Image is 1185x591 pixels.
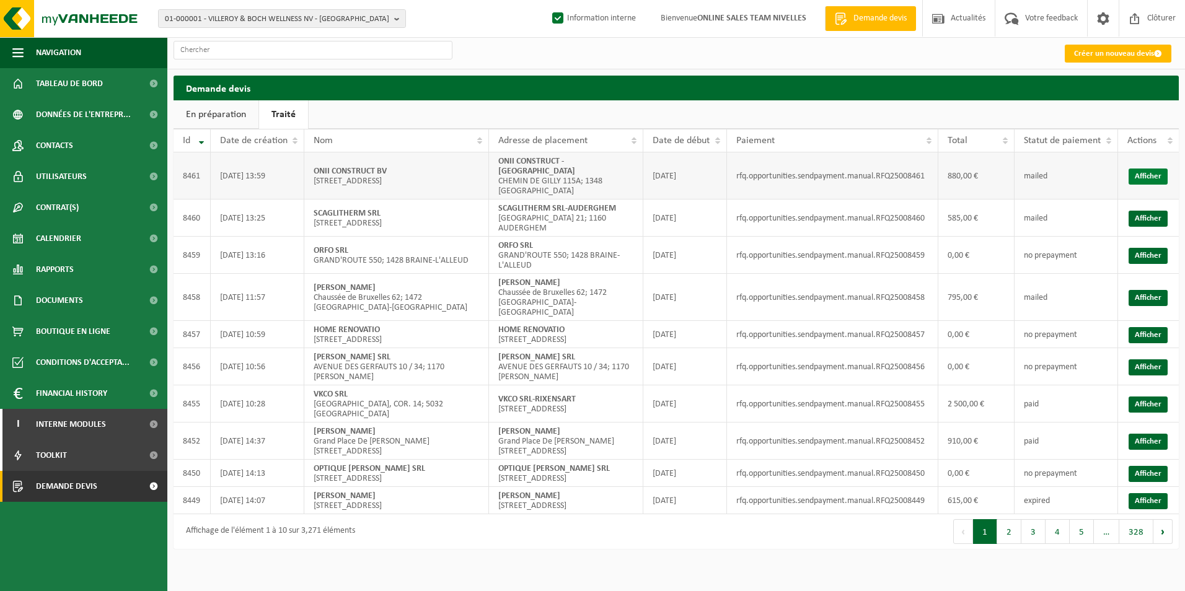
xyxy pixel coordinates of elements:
strong: ONII CONSTRUCT - [GEOGRAPHIC_DATA] [498,157,575,176]
td: [STREET_ADDRESS] [304,487,489,514]
td: AVENUE DES GERFAUTS 10 / 34; 1170 [PERSON_NAME] [304,348,489,385]
strong: [PERSON_NAME] SRL [498,352,575,362]
span: expired [1024,496,1050,506]
td: rfq.opportunities.sendpayment.manual.RFQ25008459 [727,237,938,274]
td: [DATE] 10:56 [211,348,304,385]
span: Documents [36,285,83,316]
td: [DATE] 14:37 [211,422,304,460]
strong: ONII CONSTRUCT BV [314,167,387,176]
a: Afficher [1129,434,1168,450]
td: [GEOGRAPHIC_DATA], COR. 14; 5032 [GEOGRAPHIC_DATA] [304,385,489,422]
a: Afficher [1129,493,1168,509]
td: rfq.opportunities.sendpayment.manual.RFQ25008457 [727,321,938,348]
td: 8456 [174,348,211,385]
span: paid [1024,437,1039,446]
td: [DATE] 14:07 [211,487,304,514]
span: Id [183,136,190,146]
button: 2 [997,519,1021,544]
td: 0,00 € [938,237,1015,274]
a: Afficher [1129,248,1168,264]
strong: [PERSON_NAME] [498,491,560,501]
a: Afficher [1129,396,1168,413]
a: Afficher [1129,466,1168,482]
td: 8457 [174,321,211,348]
td: 8460 [174,199,211,237]
strong: ORFO SRL [314,246,348,255]
a: Afficher [1129,211,1168,227]
td: 8452 [174,422,211,460]
span: no prepayment [1024,469,1077,478]
td: 8461 [174,152,211,199]
a: Demande devis [825,6,916,31]
td: 0,00 € [938,321,1015,348]
button: Previous [953,519,973,544]
span: Adresse de placement [498,136,588,146]
td: [DATE] 11:57 [211,274,304,321]
td: rfq.opportunities.sendpayment.manual.RFQ25008455 [727,385,938,422]
span: Nom [314,136,333,146]
td: AVENUE DES GERFAUTS 10 / 34; 1170 [PERSON_NAME] [489,348,643,385]
a: Afficher [1129,290,1168,306]
button: 3 [1021,519,1046,544]
span: Navigation [36,37,81,68]
td: [GEOGRAPHIC_DATA] 21; 1160 AUDERGHEM [489,199,643,237]
td: rfq.opportunities.sendpayment.manual.RFQ25008460 [727,199,938,237]
td: rfq.opportunities.sendpayment.manual.RFQ25008458 [727,274,938,321]
td: 615,00 € [938,487,1015,514]
button: 01-000001 - VILLEROY & BOCH WELLNESS NV - [GEOGRAPHIC_DATA] [158,9,406,28]
span: Total [948,136,967,146]
input: Chercher [174,41,452,59]
td: [DATE] [643,199,727,237]
span: Demande devis [36,471,97,502]
td: GRAND'ROUTE 550; 1428 BRAINE-L'ALLEUD [304,237,489,274]
td: [STREET_ADDRESS] [304,460,489,487]
span: paid [1024,400,1039,409]
span: Interne modules [36,409,106,440]
strong: [PERSON_NAME] [314,283,376,292]
span: Calendrier [36,223,81,254]
td: [DATE] [643,152,727,199]
strong: SCAGLITHERM SRL [314,209,381,218]
td: [STREET_ADDRESS] [304,152,489,199]
strong: VKCO SRL [314,390,348,399]
span: Rapports [36,254,74,285]
td: GRAND'ROUTE 550; 1428 BRAINE-L'ALLEUD [489,237,643,274]
a: Créer un nouveau devis [1065,45,1171,63]
td: [DATE] [643,237,727,274]
td: 2 500,00 € [938,385,1015,422]
strong: HOME RENOVATIO [498,325,565,335]
span: no prepayment [1024,362,1077,372]
td: 585,00 € [938,199,1015,237]
span: Toolkit [36,440,67,471]
span: Boutique en ligne [36,316,110,347]
td: Grand Place De [PERSON_NAME][STREET_ADDRESS] [304,422,489,460]
td: [DATE] [643,274,727,321]
span: 01-000001 - VILLEROY & BOCH WELLNESS NV - [GEOGRAPHIC_DATA] [165,10,389,28]
td: [STREET_ADDRESS] [489,321,643,348]
td: [STREET_ADDRESS] [304,321,489,348]
span: Tableau de bord [36,68,103,99]
td: [DATE] 13:25 [211,199,304,237]
button: 328 [1119,519,1153,544]
a: En préparation [174,100,258,129]
span: mailed [1024,293,1047,302]
td: [DATE] [643,487,727,514]
td: [DATE] 10:28 [211,385,304,422]
span: no prepayment [1024,330,1077,339]
strong: [PERSON_NAME] [498,427,560,436]
button: 5 [1070,519,1094,544]
strong: VKCO SRL-RIXENSART [498,395,576,404]
td: [STREET_ADDRESS] [489,487,643,514]
strong: SCAGLITHERM SRL-AUDERGHEM [498,204,616,213]
strong: HOME RENOVATIO [314,325,380,335]
td: rfq.opportunities.sendpayment.manual.RFQ25008461 [727,152,938,199]
span: … [1094,519,1119,544]
td: 795,00 € [938,274,1015,321]
td: 8459 [174,237,211,274]
button: Next [1153,519,1173,544]
span: Données de l'entrepr... [36,99,131,130]
td: 880,00 € [938,152,1015,199]
strong: OPTIQUE [PERSON_NAME] SRL [314,464,425,473]
td: Grand Place De [PERSON_NAME][STREET_ADDRESS] [489,422,643,460]
span: Contrat(s) [36,192,79,223]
